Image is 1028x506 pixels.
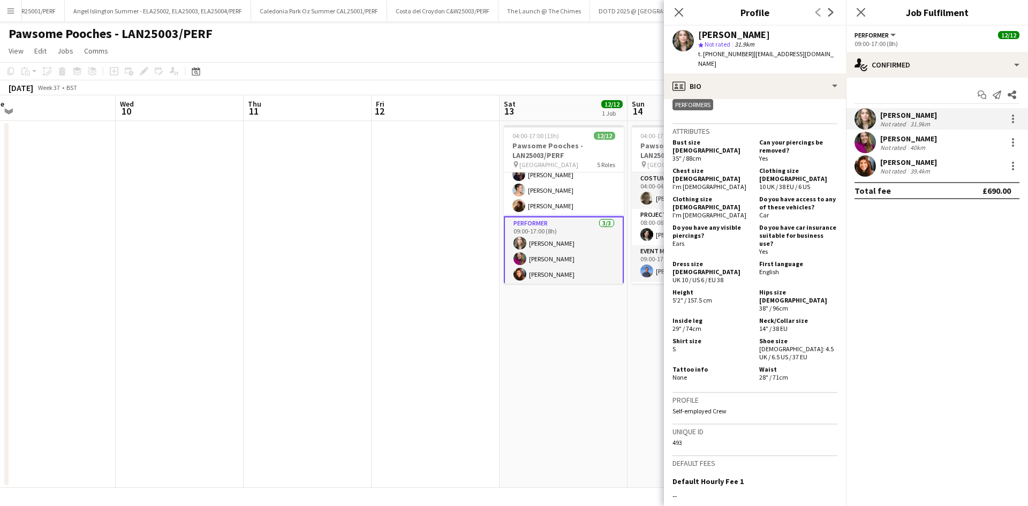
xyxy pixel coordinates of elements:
a: Edit [30,44,51,58]
span: UK 10 / US 6 / EU 38 [672,276,723,284]
button: Costa del Croydon C&W25003/PERF [387,1,498,21]
h3: Job Fulfilment [846,5,1028,19]
button: DOTD 2025 @ [GEOGRAPHIC_DATA] - MS25001/PERF [590,1,749,21]
span: I'm [DEMOGRAPHIC_DATA] [672,183,746,191]
span: English [759,268,779,276]
h5: Waist [759,365,837,373]
span: 35" / 88cm [672,154,701,162]
app-card-role: Performer3/309:00-17:00 (8h)[PERSON_NAME][PERSON_NAME][PERSON_NAME] [504,216,624,286]
button: The Launch @ The Chimes [498,1,590,21]
button: Performer [855,31,897,39]
span: Jobs [57,46,73,56]
span: Comms [84,46,108,56]
span: [DEMOGRAPHIC_DATA]: 4.5 UK / 6.5 US / 37 EU [759,345,834,361]
span: Thu [248,99,261,109]
span: Edit [34,46,47,56]
span: 10 UK / 38 EU / 6 US [759,183,810,191]
div: -- [672,491,837,501]
span: Car [759,211,769,219]
span: 28" / 71cm [759,373,788,381]
h5: Chest size [DEMOGRAPHIC_DATA] [672,167,751,183]
h3: Profile [672,395,837,405]
div: Performers [672,99,713,110]
span: 10 [118,105,134,117]
h5: Do you have access to any of these vehicles? [759,195,837,211]
span: [GEOGRAPHIC_DATA] [647,161,706,169]
div: Confirmed [846,52,1028,78]
h5: Do you have any visible piercings? [672,223,751,239]
span: 5 Roles [597,161,615,169]
div: Not rated [880,167,908,175]
h5: Hips size [DEMOGRAPHIC_DATA] [759,288,837,304]
span: [GEOGRAPHIC_DATA] [519,161,578,169]
span: 04:00-17:00 (13h) [640,132,687,140]
span: S [672,345,676,353]
div: Total fee [855,185,891,196]
span: 12/12 [601,100,623,108]
span: I'm [DEMOGRAPHIC_DATA] [672,211,746,219]
span: View [9,46,24,56]
h5: Clothing size [DEMOGRAPHIC_DATA] [759,167,837,183]
div: [PERSON_NAME] [698,30,770,40]
span: 11 [246,105,261,117]
span: | [EMAIL_ADDRESS][DOMAIN_NAME] [698,50,834,67]
h3: Default Hourly Fee 1 [672,477,744,486]
span: 12 [374,105,384,117]
p: Self-employed Crew [672,407,837,415]
span: 14" / 38 EU [759,324,788,333]
h5: Can your piercings be removed? [759,138,837,154]
a: Comms [80,44,112,58]
div: £690.00 [982,185,1011,196]
span: None [672,373,687,381]
h5: Neck/Collar size [759,316,837,324]
h5: Clothing size [DEMOGRAPHIC_DATA] [672,195,751,211]
app-card-role: Costume1/104:00-04:05 (5m)[PERSON_NAME] [632,172,752,209]
span: 31.9km [732,40,757,48]
h3: Pawsome Pooches - LAN25003/PERF [632,141,752,160]
span: Performer [855,31,889,39]
h5: Dress size [DEMOGRAPHIC_DATA] [672,260,751,276]
span: Week 37 [35,84,62,92]
div: 1 Job [602,109,622,117]
div: 09:00-17:00 (8h) [855,40,1019,48]
app-card-role: Event Manager1/109:00-17:00 (8h)[PERSON_NAME] [632,245,752,282]
h5: First language [759,260,837,268]
a: Jobs [53,44,78,58]
div: [PERSON_NAME] [880,110,937,120]
span: 12/12 [998,31,1019,39]
app-job-card: 04:00-17:00 (13h)12/12Pawsome Pooches - LAN25003/PERF [GEOGRAPHIC_DATA]5 Roles[PERSON_NAME]Oli Co... [504,125,624,284]
button: Caledonia Park Oz Summer CAL25001/PERF [251,1,387,21]
h5: Tattoo info [672,365,751,373]
span: 29" / 74cm [672,324,701,333]
span: 14 [630,105,645,117]
h3: Pawsome Pooches - LAN25003/PERF [504,141,624,160]
div: 40km [908,144,927,152]
h5: Inside leg [672,316,751,324]
div: Not rated [880,120,908,128]
span: Ears [672,239,684,247]
div: BST [66,84,77,92]
app-card-role: Facilitator6/6 [632,282,752,396]
span: 04:00-17:00 (13h) [512,132,559,140]
h3: Profile [664,5,846,19]
div: 493 [672,439,837,447]
h5: Bust size [DEMOGRAPHIC_DATA] [672,138,751,154]
h5: Height [672,288,751,296]
a: View [4,44,28,58]
span: 5'2" / 157.5 cm [672,296,712,304]
span: Not rated [705,40,730,48]
h3: Default fees [672,458,837,468]
h5: Shirt size [672,337,751,345]
app-job-card: 04:00-17:00 (13h)12/12Pawsome Pooches - LAN25003/PERF [GEOGRAPHIC_DATA]5 RolesCostume1/104:00-04:... [632,125,752,284]
span: Wed [120,99,134,109]
h1: Pawsome Pooches - LAN25003/PERF [9,26,213,42]
span: t. [PHONE_NUMBER] [698,50,754,58]
h5: Shoe size [759,337,837,345]
span: 13 [502,105,516,117]
div: [PERSON_NAME] [880,157,937,167]
h3: Unique ID [672,427,837,436]
span: Yes [759,154,768,162]
div: 31.9km [908,120,932,128]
